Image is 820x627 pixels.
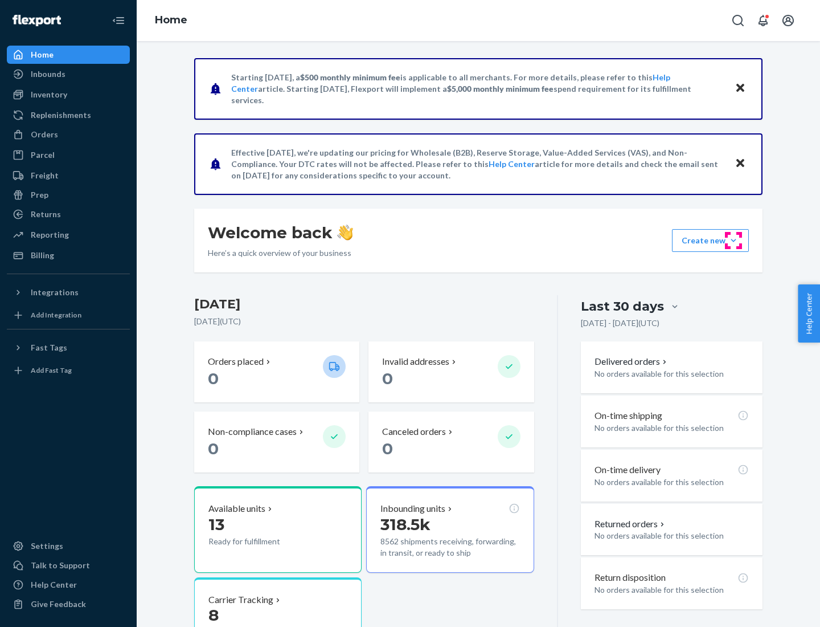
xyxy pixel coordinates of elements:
[31,287,79,298] div: Integrations
[194,316,534,327] p: [DATE] ( UTC )
[31,598,86,610] div: Give Feedback
[146,4,196,37] ol: breadcrumbs
[594,571,666,584] p: Return disposition
[733,156,748,172] button: Close
[7,85,130,104] a: Inventory
[7,166,130,185] a: Freight
[31,170,59,181] div: Freight
[368,412,534,473] button: Canceled orders 0
[7,246,130,264] a: Billing
[31,189,48,201] div: Prep
[7,306,130,324] a: Add Integration
[7,361,130,380] a: Add Fast Tag
[31,250,54,261] div: Billing
[31,365,72,375] div: Add Fast Tag
[594,422,749,434] p: No orders available for this selection
[208,502,265,515] p: Available units
[31,579,77,591] div: Help Center
[382,439,393,458] span: 0
[581,317,659,329] p: [DATE] - [DATE] ( UTC )
[798,284,820,343] button: Help Center
[194,412,359,473] button: Non-compliance cases 0
[208,439,219,458] span: 0
[594,355,669,368] button: Delivered orders
[7,226,130,244] a: Reporting
[31,68,65,80] div: Inbounds
[368,341,534,402] button: Invalid addresses 0
[733,80,748,97] button: Close
[380,536,519,559] p: 8562 shipments receiving, forwarding, in transit, or ready to ship
[594,584,749,596] p: No orders available for this selection
[31,149,55,161] div: Parcel
[7,205,130,223] a: Returns
[31,49,54,60] div: Home
[208,593,273,606] p: Carrier Tracking
[7,125,130,144] a: Orders
[777,9,799,32] button: Open account menu
[208,515,224,534] span: 13
[594,368,749,380] p: No orders available for this selection
[7,576,130,594] a: Help Center
[31,540,63,552] div: Settings
[208,605,219,625] span: 8
[231,72,724,106] p: Starting [DATE], a is applicable to all merchants. For more details, please refer to this article...
[380,502,445,515] p: Inbounding units
[31,560,90,571] div: Talk to Support
[594,518,667,531] button: Returned orders
[7,106,130,124] a: Replenishments
[208,536,314,547] p: Ready for fulfillment
[194,341,359,402] button: Orders placed 0
[31,209,61,220] div: Returns
[208,369,219,388] span: 0
[594,477,749,488] p: No orders available for this selection
[31,310,81,320] div: Add Integration
[366,486,534,573] button: Inbounding units318.5k8562 shipments receiving, forwarding, in transit, or ready to ship
[7,537,130,555] a: Settings
[7,339,130,357] button: Fast Tags
[155,14,187,26] a: Home
[672,229,749,252] button: Create new
[447,84,553,93] span: $5,000 monthly minimum fee
[31,129,58,140] div: Orders
[7,65,130,83] a: Inbounds
[7,595,130,613] button: Give Feedback
[581,298,664,315] div: Last 30 days
[382,425,446,438] p: Canceled orders
[208,425,297,438] p: Non-compliance cases
[208,355,264,368] p: Orders placed
[300,72,400,82] span: $500 monthly minimum fee
[727,9,749,32] button: Open Search Box
[594,409,662,422] p: On-time shipping
[337,225,353,241] img: hand-wave emoji
[7,146,130,164] a: Parcel
[231,147,724,181] p: Effective [DATE], we're updating our pricing for Wholesale (B2B), Reserve Storage, Value-Added Se...
[208,247,353,259] p: Here’s a quick overview of your business
[194,486,362,573] button: Available units13Ready for fulfillment
[31,109,91,121] div: Replenishments
[752,9,774,32] button: Open notifications
[7,46,130,64] a: Home
[489,159,535,169] a: Help Center
[382,369,393,388] span: 0
[208,222,353,243] h1: Welcome back
[594,530,749,541] p: No orders available for this selection
[7,556,130,575] a: Talk to Support
[382,355,449,368] p: Invalid addresses
[31,229,69,241] div: Reporting
[13,15,61,26] img: Flexport logo
[7,186,130,204] a: Prep
[31,89,67,100] div: Inventory
[31,342,67,353] div: Fast Tags
[594,463,661,477] p: On-time delivery
[107,9,130,32] button: Close Navigation
[380,515,430,534] span: 318.5k
[194,295,534,313] h3: [DATE]
[7,283,130,302] button: Integrations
